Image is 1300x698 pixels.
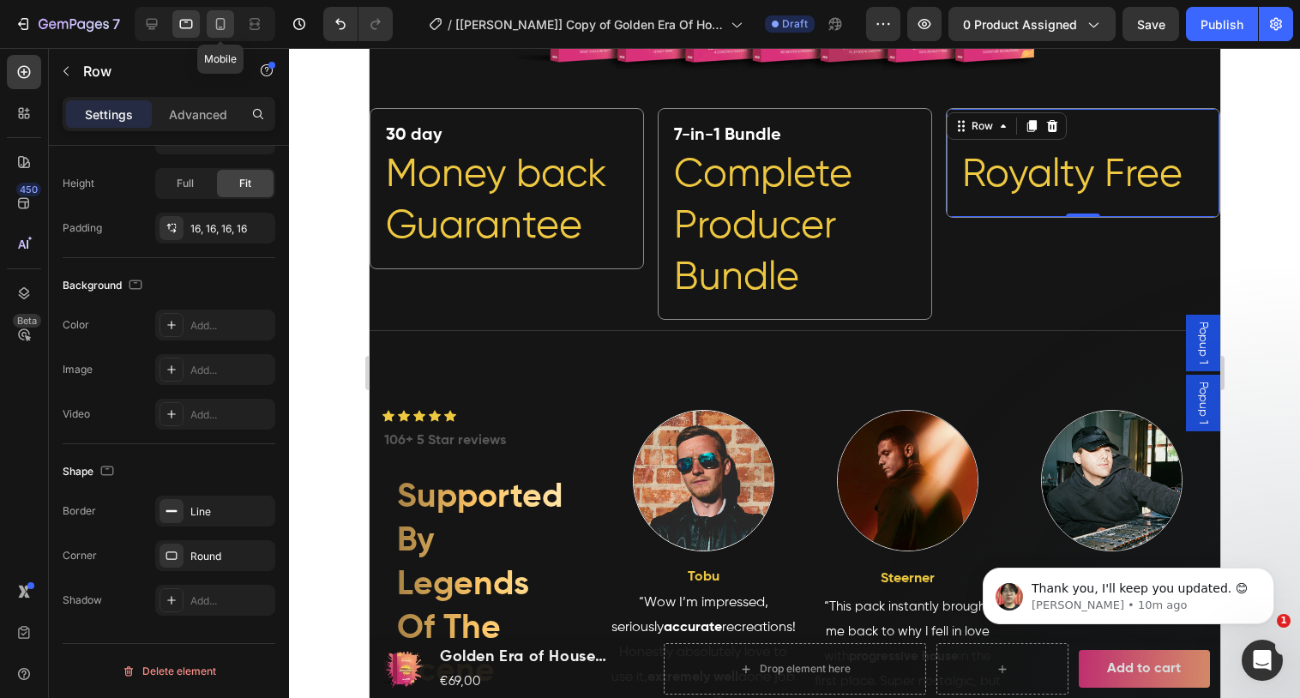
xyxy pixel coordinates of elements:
[591,75,836,100] h2: 100%
[1201,15,1243,33] div: Publish
[190,593,271,609] div: Add...
[722,522,763,536] span: Manse
[242,548,426,587] span: ow I’m impressed, seriously recreations!
[511,524,565,538] strong: Steerner
[445,552,631,689] span: “This pack instantly brought me back to why I fell in love with in the first place. Super nostalg...
[370,48,1220,698] iframe: Design area
[782,16,808,32] span: Draft
[239,176,251,191] span: Fit
[294,573,352,587] strong: accurate
[63,176,94,191] div: Height
[15,382,211,403] p: 106+ 5 Star reviews
[63,460,117,484] div: Shape
[63,220,102,236] div: Padding
[732,548,796,561] strong: Incredible!
[16,183,41,196] div: 450
[13,314,41,328] div: Beta
[825,274,842,316] span: Popup 1
[303,75,548,100] h2: 7-in-1 Bundle
[190,221,271,237] div: 16, 16, 16, 16
[63,593,102,608] div: Shadow
[69,596,284,623] h1: Golden Era of House Master Bundle
[304,107,483,250] span: Complete Producer Bundle
[593,107,813,147] span: Royalty Free
[69,623,284,646] div: €69,00
[737,609,811,634] div: Add to cart
[467,362,609,503] img: gempages_557135685618763001-a9c001c1-17d4-4ec7-a6d2-4efec010d29d.jpg
[63,548,97,563] div: Corner
[122,661,216,682] div: Delete element
[263,362,405,503] img: gempages_557135685618763001-b1ebcf4a-1371-41a8-9f31-6f469d3b0d5d.jpg
[85,105,133,123] p: Settings
[63,503,96,519] div: Border
[390,614,481,628] div: Drop element here
[1122,7,1179,41] button: Save
[1242,640,1283,681] iframe: Intercom live chat
[709,602,840,641] button: Add to cart
[190,504,271,520] div: Line
[1137,17,1165,32] span: Save
[190,549,271,564] div: Round
[671,362,813,503] img: gempages_557135685618763001-18188d98-9662-40bb-847e-39d5ee67a13d.jpg
[963,15,1077,33] span: 0 product assigned
[190,407,271,423] div: Add...
[683,548,801,561] span: “Sounds ”
[455,15,724,33] span: [[PERSON_NAME]] Copy of Golden Era Of House Landing Page
[26,427,200,648] h2: supported by legends of the scene
[63,362,93,377] div: Image
[190,363,271,378] div: Add...
[63,406,90,422] div: Video
[825,334,842,376] span: Popup 1
[599,70,627,86] div: Row
[957,532,1300,652] iframe: Intercom notifications message
[448,15,452,33] span: /
[1277,614,1291,628] span: 1
[83,61,229,81] p: Row
[63,274,146,298] div: Background
[177,176,194,191] span: Full
[63,658,275,685] button: Delete element
[15,75,260,100] h2: 30 day
[16,107,238,198] span: Money back Guarantee
[948,7,1116,41] button: 0 product assigned
[323,7,393,41] div: Undo/Redo
[1186,7,1258,41] button: Publish
[112,14,120,34] p: 7
[169,105,227,123] p: Advanced
[318,522,350,536] span: Tobu
[190,318,271,334] div: Add...
[269,548,287,561] span: “W
[63,317,89,333] div: Color
[7,7,128,41] button: 7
